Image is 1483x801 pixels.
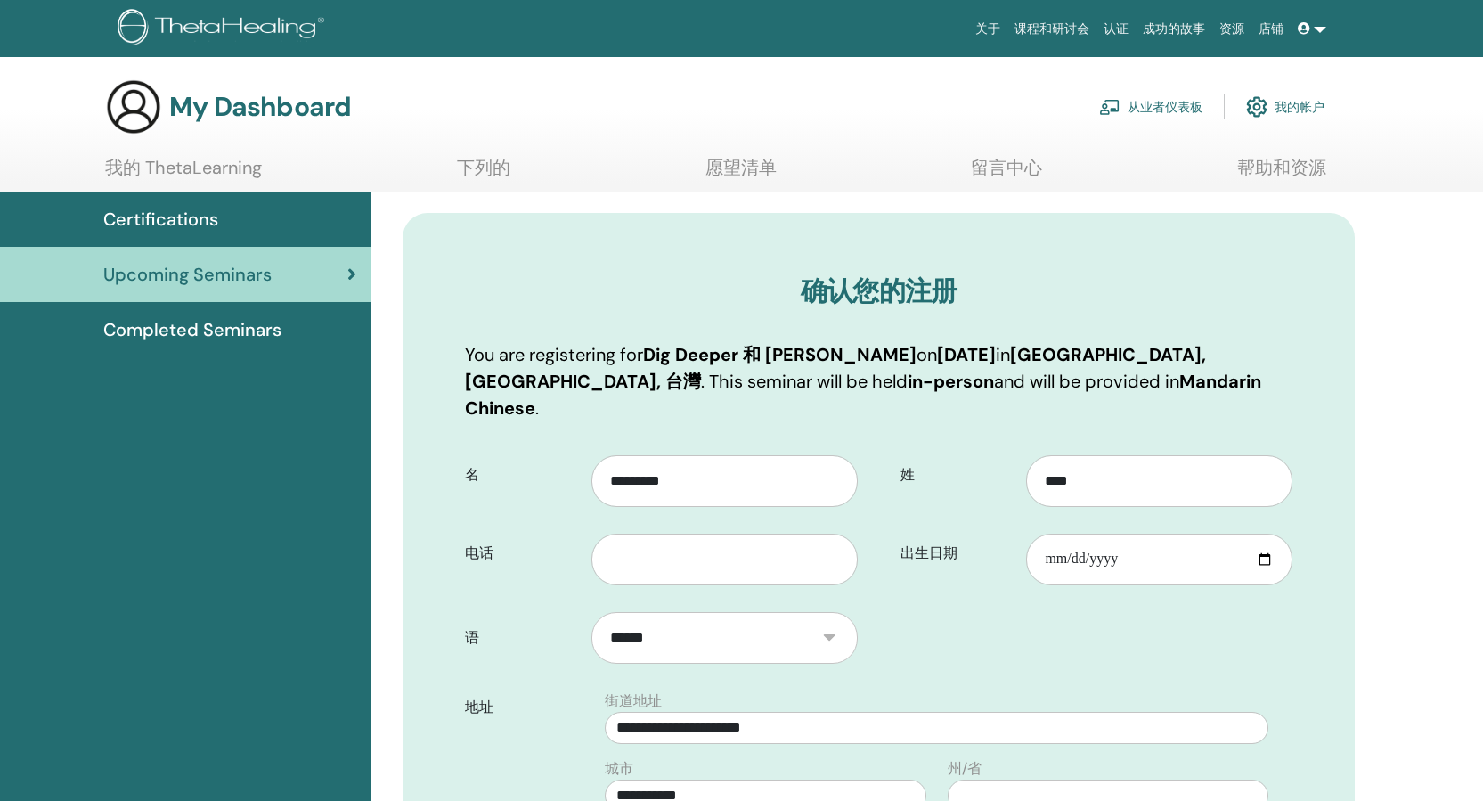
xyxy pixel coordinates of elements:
[103,206,218,233] span: Certifications
[1246,92,1267,122] img: cog.svg
[971,157,1042,192] a: 留言中心
[643,343,917,366] b: Dig Deeper 和 [PERSON_NAME]
[605,691,662,712] label: 街道地址
[118,9,330,49] img: logo.png
[887,458,1027,492] label: 姓
[1099,99,1120,115] img: chalkboard-teacher.svg
[105,157,262,192] a: 我的 ThetaLearning
[1237,157,1326,192] a: 帮助和资源
[1007,12,1096,45] a: 课程和研讨会
[937,343,996,366] b: [DATE]
[465,275,1292,307] h3: 确认您的注册
[968,12,1007,45] a: 关于
[1212,12,1251,45] a: 资源
[908,370,994,393] b: in-person
[103,261,272,288] span: Upcoming Seminars
[948,758,982,780] label: 州/省
[1136,12,1212,45] a: 成功的故事
[1251,12,1291,45] a: 店铺
[887,536,1027,570] label: 出生日期
[103,316,281,343] span: Completed Seminars
[1099,87,1202,127] a: 从业者仪表板
[452,621,591,655] label: 语
[457,157,510,192] a: 下列的
[452,536,591,570] label: 电话
[452,458,591,492] label: 名
[452,691,594,724] label: 地址
[169,91,351,123] h3: My Dashboard
[705,157,777,192] a: 愿望清单
[1096,12,1136,45] a: 认证
[105,78,162,135] img: generic-user-icon.jpg
[1246,87,1324,127] a: 我的帐户
[605,758,633,780] label: 城市
[465,341,1292,421] p: You are registering for on in . This seminar will be held and will be provided in .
